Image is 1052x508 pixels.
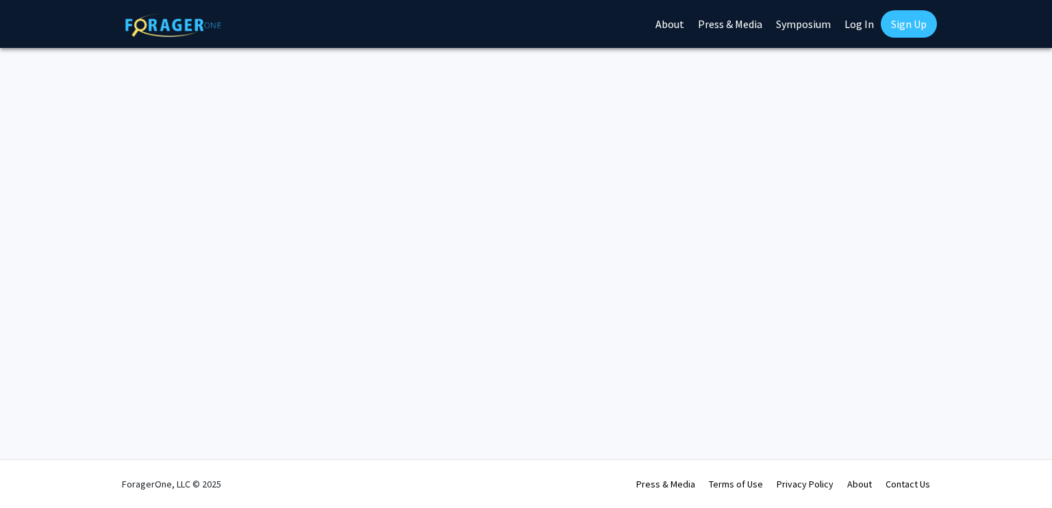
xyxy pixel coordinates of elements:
[636,478,695,490] a: Press & Media
[122,460,221,508] div: ForagerOne, LLC © 2025
[777,478,834,490] a: Privacy Policy
[847,478,872,490] a: About
[881,10,937,38] a: Sign Up
[125,13,221,37] img: ForagerOne Logo
[886,478,930,490] a: Contact Us
[709,478,763,490] a: Terms of Use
